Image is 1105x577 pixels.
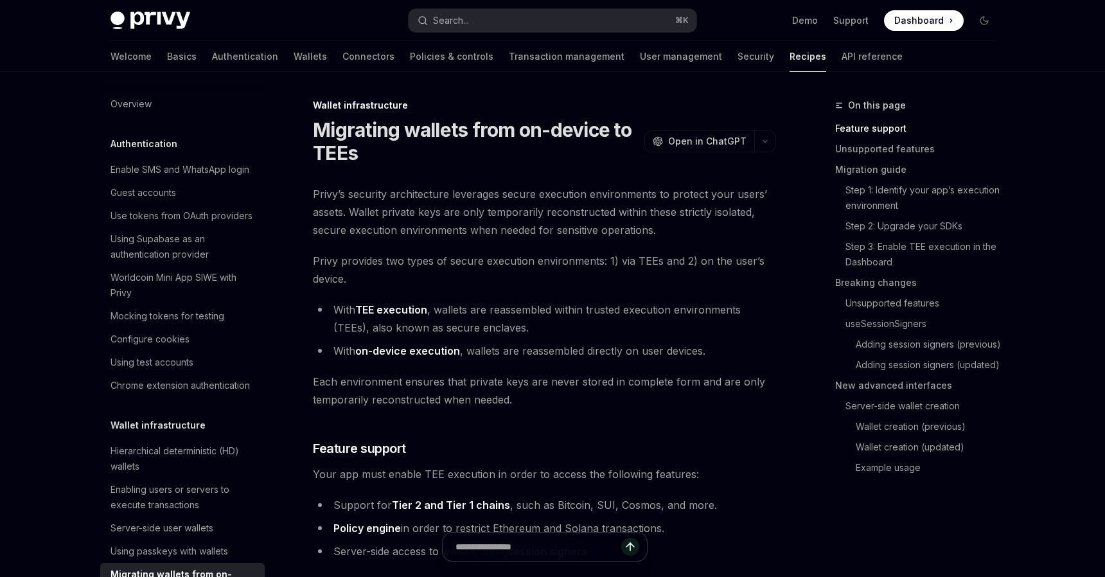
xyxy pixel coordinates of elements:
[342,41,394,72] a: Connectors
[100,351,265,374] a: Using test accounts
[110,355,193,370] div: Using test accounts
[313,185,776,239] span: Privy’s security architecture leverages secure execution environments to protect your users’ asse...
[835,236,1005,272] a: Step 3: Enable TEE execution in the Dashboard
[835,396,1005,416] a: Server-side wallet creation
[100,93,265,116] a: Overview
[110,162,249,177] div: Enable SMS and WhatsApp login
[313,519,776,537] li: in order to restrict Ethereum and Solana transactions.
[100,266,265,305] a: Worldcoin Mini App SIWE with Privy
[738,41,774,72] a: Security
[100,478,265,517] a: Enabling users or servers to execute transactions
[100,181,265,204] a: Guest accounts
[835,437,1005,457] a: Wallet creation (updated)
[355,344,460,358] a: on-device execution
[355,303,427,317] a: TEE execution
[110,332,190,347] div: Configure cookies
[409,9,696,32] button: Search...⌘K
[100,517,265,540] a: Server-side user wallets
[392,499,510,512] a: Tier 2 and Tier 1 chains
[313,373,776,409] span: Each environment ensures that private keys are never stored in complete form and are only tempora...
[110,96,152,112] div: Overview
[110,308,224,324] div: Mocking tokens for testing
[455,533,621,561] input: Ask a question...
[100,439,265,478] a: Hierarchical deterministic (HD) wallets
[100,305,265,328] a: Mocking tokens for testing
[433,13,469,28] div: Search...
[110,520,213,536] div: Server-side user wallets
[100,328,265,351] a: Configure cookies
[410,41,493,72] a: Policies & controls
[835,293,1005,314] a: Unsupported features
[835,139,1005,159] a: Unsupported features
[100,227,265,266] a: Using Supabase as an authentication provider
[294,41,327,72] a: Wallets
[167,41,197,72] a: Basics
[835,118,1005,139] a: Feature support
[835,159,1005,180] a: Migration guide
[835,416,1005,437] a: Wallet creation (previous)
[621,538,639,556] button: Send message
[894,14,944,27] span: Dashboard
[100,204,265,227] a: Use tokens from OAuth providers
[835,272,1005,293] a: Breaking changes
[675,15,689,26] span: ⌘ K
[313,301,776,337] li: With , wallets are reassembled within trusted execution environments (TEEs), also known as secure...
[835,355,1005,375] a: Adding session signers (updated)
[835,314,1005,334] a: useSessionSigners
[313,439,406,457] span: Feature support
[644,130,754,152] button: Open in ChatGPT
[842,41,903,72] a: API reference
[313,252,776,288] span: Privy provides two types of secure execution environments: 1) via TEEs and 2) on the user’s device.
[848,98,906,113] span: On this page
[835,216,1005,236] a: Step 2: Upgrade your SDKs
[110,208,252,224] div: Use tokens from OAuth providers
[110,418,206,433] h5: Wallet infrastructure
[100,374,265,397] a: Chrome extension authentication
[110,231,257,262] div: Using Supabase as an authentication provider
[835,180,1005,216] a: Step 1: Identify your app’s execution environment
[313,118,639,164] h1: Migrating wallets from on-device to TEEs
[100,158,265,181] a: Enable SMS and WhatsApp login
[110,185,176,200] div: Guest accounts
[110,270,257,301] div: Worldcoin Mini App SIWE with Privy
[884,10,964,31] a: Dashboard
[110,136,177,152] h5: Authentication
[110,12,190,30] img: dark logo
[333,522,401,535] a: Policy engine
[668,135,747,148] span: Open in ChatGPT
[110,482,257,513] div: Enabling users or servers to execute transactions
[640,41,722,72] a: User management
[313,496,776,514] li: Support for , such as Bitcoin, SUI, Cosmos, and more.
[313,465,776,483] span: Your app must enable TEE execution in order to access the following features:
[509,41,624,72] a: Transaction management
[792,14,818,27] a: Demo
[790,41,826,72] a: Recipes
[835,334,1005,355] a: Adding session signers (previous)
[110,443,257,474] div: Hierarchical deterministic (HD) wallets
[212,41,278,72] a: Authentication
[835,375,1005,396] a: New advanced interfaces
[110,544,228,559] div: Using passkeys with wallets
[313,342,776,360] li: With , wallets are reassembled directly on user devices.
[110,378,250,393] div: Chrome extension authentication
[835,457,1005,478] a: Example usage
[974,10,994,31] button: Toggle dark mode
[313,99,776,112] div: Wallet infrastructure
[110,41,152,72] a: Welcome
[833,14,869,27] a: Support
[100,540,265,563] a: Using passkeys with wallets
